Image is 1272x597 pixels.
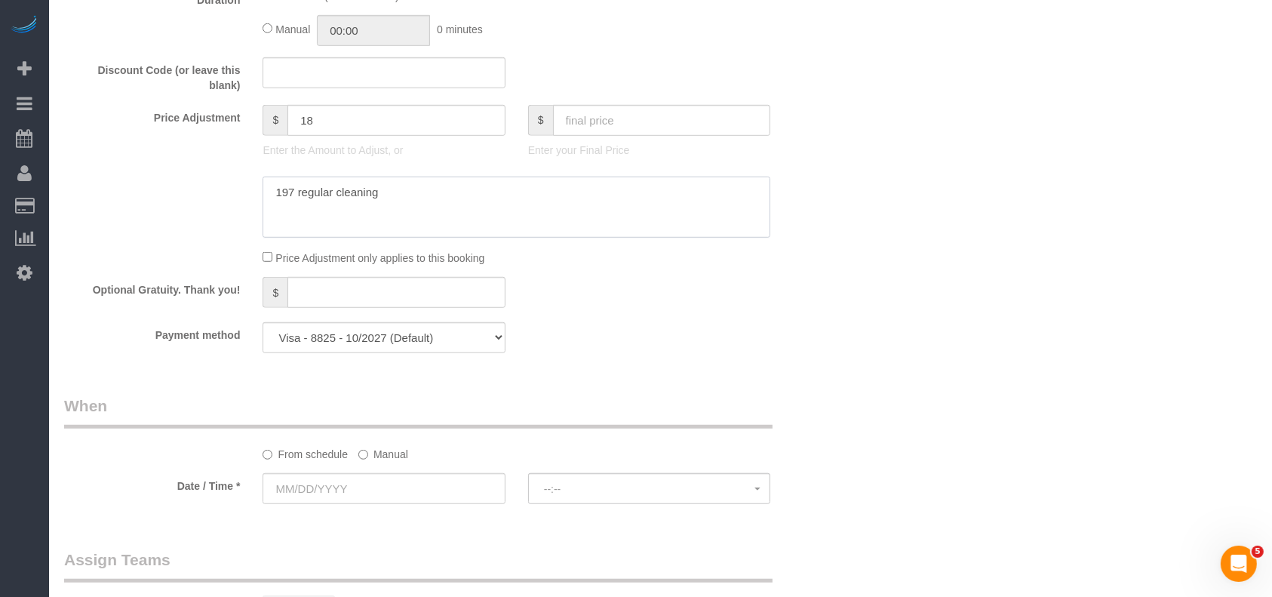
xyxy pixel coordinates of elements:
input: MM/DD/YYYY [263,473,505,504]
input: From schedule [263,450,272,460]
label: Price Adjustment [53,105,251,125]
iframe: Intercom live chat [1221,546,1257,582]
label: Discount Code (or leave this blank) [53,57,251,93]
span: $ [528,105,553,136]
label: Manual [358,442,408,462]
span: Manual [275,23,310,35]
img: Automaid Logo [9,15,39,36]
label: Payment method [53,322,251,343]
span: --:-- [544,483,754,495]
legend: When [64,395,773,429]
label: Optional Gratuity. Thank you! [53,277,251,297]
p: Enter the Amount to Adjust, or [263,143,505,158]
button: --:-- [528,473,770,504]
span: Price Adjustment only applies to this booking [275,252,484,264]
p: Enter your Final Price [528,143,770,158]
label: Date / Time * [53,473,251,494]
input: final price [553,105,771,136]
span: $ [263,277,287,308]
label: From schedule [263,442,348,462]
span: $ [263,105,287,136]
span: 0 minutes [437,23,483,35]
legend: Assign Teams [64,549,773,583]
span: 5 [1252,546,1264,558]
input: Manual [358,450,368,460]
